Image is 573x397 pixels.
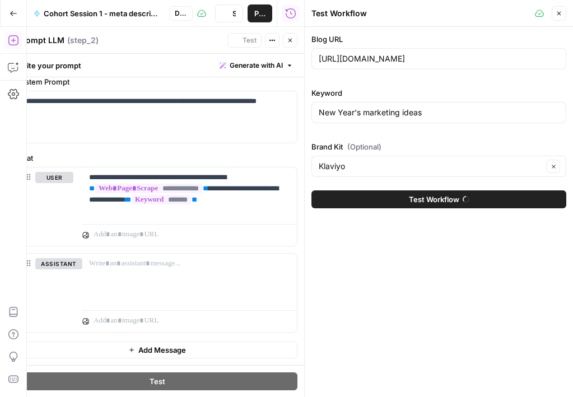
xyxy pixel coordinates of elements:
[138,344,186,356] span: Add Message
[311,87,566,99] label: Keyword
[17,167,73,246] div: user
[227,33,262,48] button: Test
[10,54,304,77] div: Write your prompt
[248,4,272,22] button: Publish
[311,34,566,45] label: Blog URL
[215,4,243,22] button: Stop Run
[17,372,297,390] button: Test
[35,258,82,269] button: assistant
[35,172,73,183] button: user
[409,194,459,205] span: Test Workflow
[175,8,188,18] span: Draft
[17,342,297,358] button: Add Message
[67,35,99,46] span: ( step_2 )
[17,152,297,164] label: Chat
[243,35,257,45] span: Test
[44,8,161,19] span: Cohort Session 1 - meta description - KLM
[311,190,566,208] button: Test Workflow
[215,58,297,73] button: Generate with AI
[311,141,566,152] label: Brand Kit
[254,8,265,19] span: Publish
[17,76,297,87] label: System Prompt
[17,254,73,332] div: assistant
[17,35,64,46] textarea: Prompt LLM
[150,376,165,387] span: Test
[319,161,543,172] input: Klaviyo
[230,60,283,71] span: Generate with AI
[347,141,381,152] span: (Optional)
[232,8,236,19] span: Stop Run
[27,4,167,22] button: Cohort Session 1 - meta description - KLM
